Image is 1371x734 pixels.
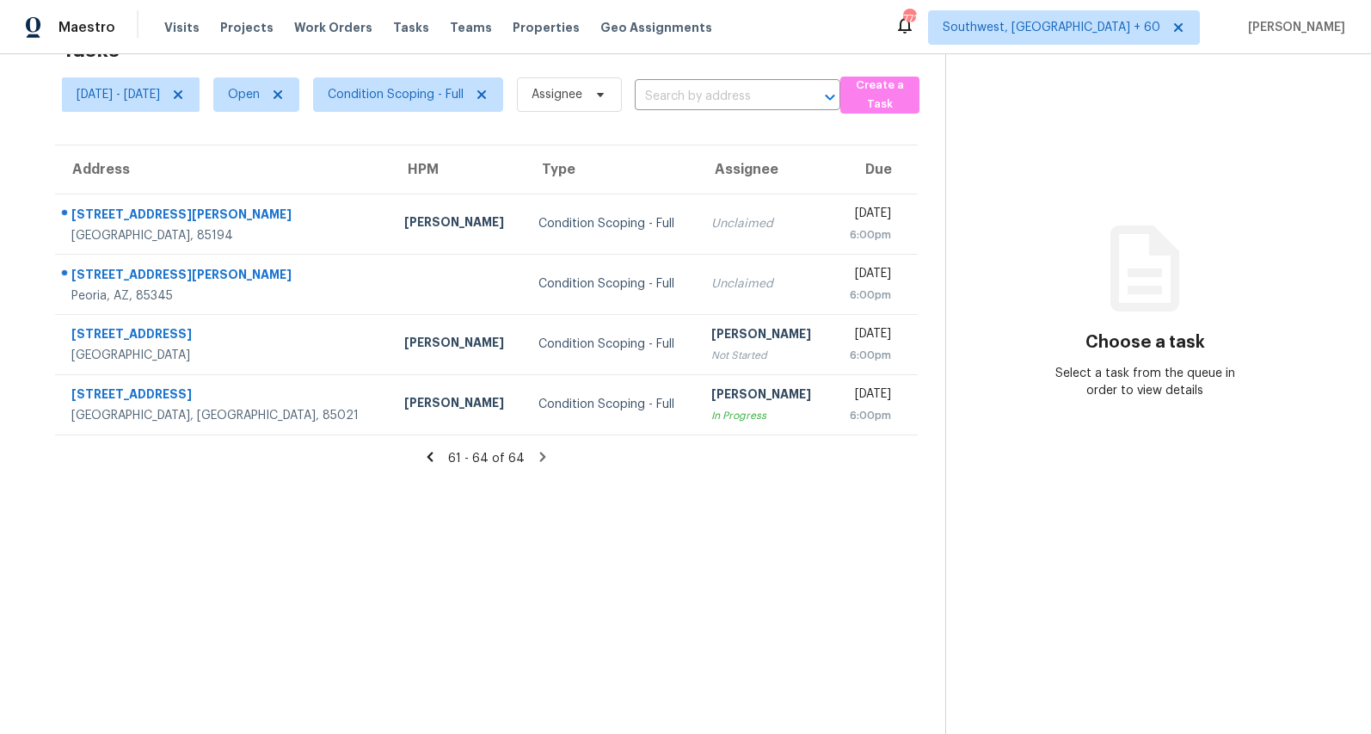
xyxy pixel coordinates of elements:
[600,19,712,36] span: Geo Assignments
[71,227,377,244] div: [GEOGRAPHIC_DATA], 85194
[71,347,377,364] div: [GEOGRAPHIC_DATA]
[448,453,525,465] span: 61 - 64 of 64
[635,83,792,110] input: Search by address
[71,266,377,287] div: [STREET_ADDRESS][PERSON_NAME]
[393,22,429,34] span: Tasks
[55,145,390,194] th: Address
[818,85,842,109] button: Open
[71,287,377,305] div: Peoria, AZ, 85345
[58,19,115,36] span: Maestro
[164,19,200,36] span: Visits
[77,86,160,103] span: [DATE] - [DATE]
[1046,365,1245,399] div: Select a task from the queue in order to view details
[404,213,511,235] div: [PERSON_NAME]
[404,334,511,355] div: [PERSON_NAME]
[943,19,1160,36] span: Southwest, [GEOGRAPHIC_DATA] + 60
[711,325,818,347] div: [PERSON_NAME]
[1085,334,1205,351] h3: Choose a task
[845,205,891,226] div: [DATE]
[71,325,377,347] div: [STREET_ADDRESS]
[711,275,818,293] div: Unclaimed
[711,215,818,232] div: Unclaimed
[532,86,582,103] span: Assignee
[538,396,684,413] div: Condition Scoping - Full
[71,206,377,227] div: [STREET_ADDRESS][PERSON_NAME]
[711,386,818,407] div: [PERSON_NAME]
[711,347,818,364] div: Not Started
[538,215,684,232] div: Condition Scoping - Full
[845,407,891,424] div: 6:00pm
[840,77,919,114] button: Create a Task
[845,287,891,304] div: 6:00pm
[62,41,120,59] h2: Tasks
[538,275,684,293] div: Condition Scoping - Full
[450,19,492,36] span: Teams
[849,76,911,115] span: Create a Task
[228,86,260,103] span: Open
[832,145,918,194] th: Due
[845,226,891,244] div: 6:00pm
[903,10,915,28] div: 771
[525,145,698,194] th: Type
[538,336,684,353] div: Condition Scoping - Full
[1241,19,1345,36] span: [PERSON_NAME]
[220,19,274,36] span: Projects
[845,325,891,347] div: [DATE]
[845,265,891,287] div: [DATE]
[294,19,372,36] span: Work Orders
[404,394,511,416] div: [PERSON_NAME]
[845,386,891,407] div: [DATE]
[390,145,525,194] th: HPM
[513,19,580,36] span: Properties
[328,86,464,103] span: Condition Scoping - Full
[711,407,818,424] div: In Progress
[71,386,377,407] div: [STREET_ADDRESS]
[845,347,891,364] div: 6:00pm
[698,145,832,194] th: Assignee
[71,407,377,424] div: [GEOGRAPHIC_DATA], [GEOGRAPHIC_DATA], 85021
